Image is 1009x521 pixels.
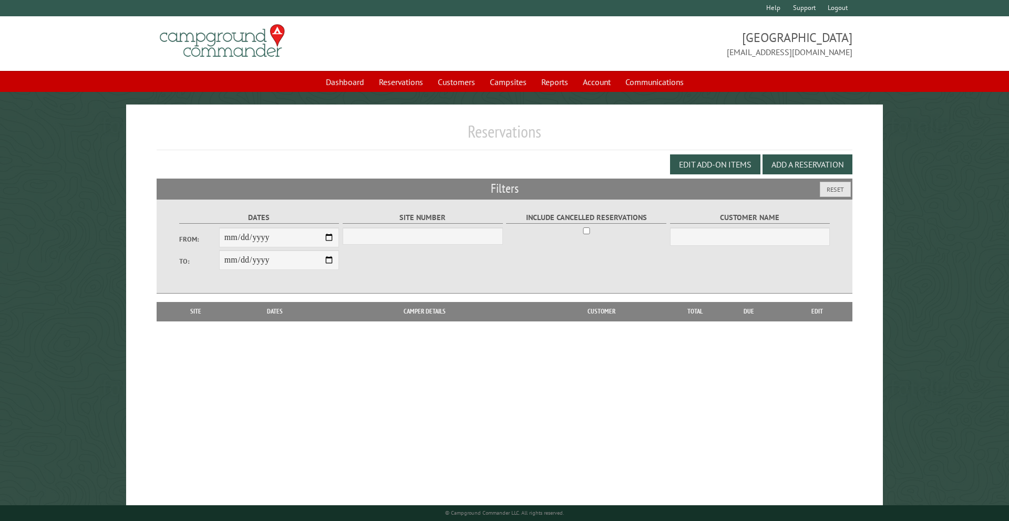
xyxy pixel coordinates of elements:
[506,212,666,224] label: Include Cancelled Reservations
[674,302,716,321] th: Total
[179,212,339,224] label: Dates
[576,72,617,92] a: Account
[820,182,851,197] button: Reset
[670,212,830,224] label: Customer Name
[529,302,674,321] th: Customer
[535,72,574,92] a: Reports
[373,72,429,92] a: Reservations
[162,302,230,321] th: Site
[320,72,370,92] a: Dashboard
[483,72,533,92] a: Campsites
[716,302,782,321] th: Due
[320,302,529,321] th: Camper Details
[782,302,853,321] th: Edit
[157,121,853,150] h1: Reservations
[157,20,288,61] img: Campground Commander
[157,179,853,199] h2: Filters
[431,72,481,92] a: Customers
[670,154,760,174] button: Edit Add-on Items
[445,509,564,516] small: © Campground Commander LLC. All rights reserved.
[343,212,503,224] label: Site Number
[230,302,320,321] th: Dates
[763,154,852,174] button: Add a Reservation
[504,29,852,58] span: [GEOGRAPHIC_DATA] [EMAIL_ADDRESS][DOMAIN_NAME]
[179,234,219,244] label: From:
[619,72,690,92] a: Communications
[179,256,219,266] label: To:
